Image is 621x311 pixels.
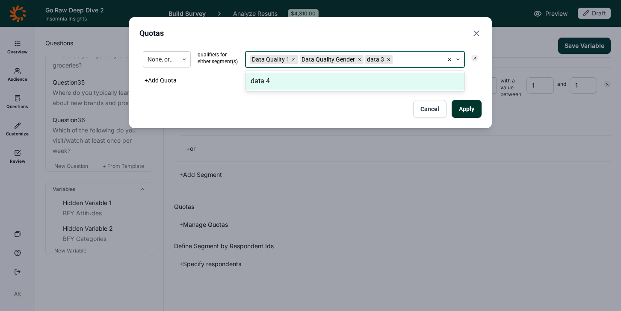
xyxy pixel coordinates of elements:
div: Remove [471,55,478,62]
div: Remove Data Quality Gender [357,55,364,64]
h2: Quotas [139,27,164,39]
button: +Add Quota [139,74,182,86]
button: Apply [452,100,482,118]
button: Cancel [413,100,447,118]
div: Data Quality 1 [250,55,291,64]
div: data 4 [245,73,464,90]
div: Remove Data Quality 1 [291,55,298,64]
button: Close [471,27,482,39]
div: Data Quality Gender [300,55,357,64]
div: Remove data 3 [386,55,393,64]
span: qualifiers for either segment(s) [198,51,239,67]
div: data 3 [365,55,386,64]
